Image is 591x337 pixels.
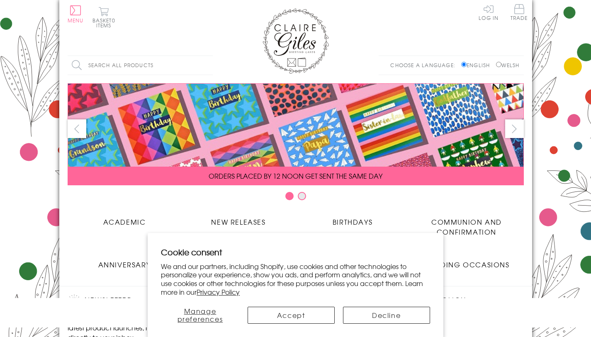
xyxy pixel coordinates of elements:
span: Menu [68,17,84,24]
a: Trade [511,4,528,22]
a: Academic [68,211,182,227]
span: New Releases [211,217,265,227]
button: next [505,119,524,138]
label: Welsh [496,61,520,69]
span: Manage preferences [178,306,223,324]
span: Birthdays [333,217,372,227]
div: Carousel Pagination [68,192,524,204]
span: Communion and Confirmation [431,217,502,237]
span: Trade [511,4,528,20]
input: Search all products [68,56,213,75]
a: Wedding Occasions [410,253,524,269]
label: English [461,61,494,69]
a: Privacy Policy [197,287,240,297]
p: Choose a language: [390,61,460,69]
span: 0 items [96,17,115,29]
button: Decline [343,307,430,324]
button: Manage preferences [161,307,239,324]
button: Carousel Page 1 (Current Slide) [285,192,294,200]
span: Wedding Occasions [423,259,509,269]
input: English [461,62,467,67]
span: Anniversary [98,259,151,269]
button: prev [68,119,86,138]
input: Welsh [496,62,501,67]
h2: Newsletter [68,295,209,307]
button: Carousel Page 2 [298,192,306,200]
h2: Cookie consent [161,246,430,258]
img: Claire Giles Greetings Cards [263,8,329,74]
a: New Releases [182,211,296,227]
a: Birthdays [296,211,410,227]
a: Communion and Confirmation [410,211,524,237]
span: ORDERS PLACED BY 12 NOON GET SENT THE SAME DAY [209,171,382,181]
button: Accept [248,307,335,324]
a: Anniversary [68,253,182,269]
button: Basket0 items [92,7,115,28]
button: Menu [68,5,84,23]
span: Academic [103,217,146,227]
input: Search [204,56,213,75]
a: Log In [479,4,499,20]
p: We and our partners, including Shopify, use cookies and other technologies to personalize your ex... [161,262,430,296]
